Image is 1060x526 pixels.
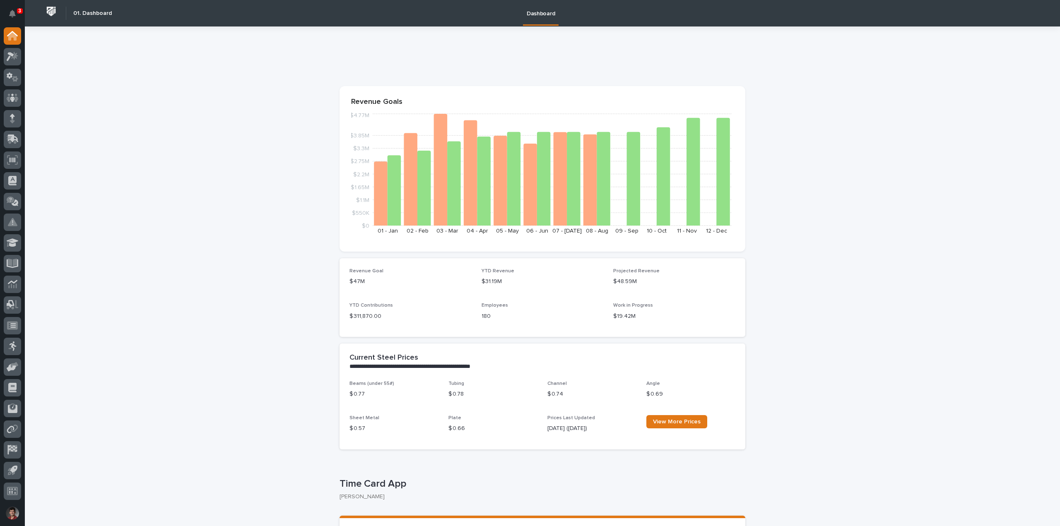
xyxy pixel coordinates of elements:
p: $ 0.66 [448,424,537,433]
img: Workspace Logo [43,4,59,19]
p: [DATE] ([DATE]) [547,424,636,433]
span: YTD Contributions [349,303,393,308]
span: Work in Progress [613,303,653,308]
text: 05 - May [496,228,519,234]
span: Beams (under 55#) [349,381,394,386]
p: 180 [482,312,604,321]
span: Projected Revenue [613,269,660,274]
tspan: $1.1M [356,197,369,203]
tspan: $2.2M [353,171,369,177]
tspan: $1.65M [351,184,369,190]
text: 09 - Sep [615,228,638,234]
p: [PERSON_NAME] [340,493,739,500]
p: Revenue Goals [351,98,734,107]
text: 08 - Aug [586,228,608,234]
p: $48.59M [613,277,735,286]
text: 03 - Mar [436,228,458,234]
tspan: $0 [362,223,369,229]
p: $47M [349,277,472,286]
span: Tubing [448,381,464,386]
h2: 01. Dashboard [73,10,112,17]
span: Channel [547,381,567,386]
button: Notifications [4,5,21,22]
p: 3 [18,8,21,14]
tspan: $3.3M [353,146,369,151]
tspan: $4.77M [350,113,369,118]
p: $ 0.69 [646,390,735,399]
text: 11 - Nov [677,228,697,234]
text: 02 - Feb [407,228,429,234]
p: $ 0.77 [349,390,438,399]
span: Revenue Goal [349,269,383,274]
span: YTD Revenue [482,269,514,274]
span: View More Prices [653,419,701,425]
span: Sheet Metal [349,416,379,420]
text: 10 - Oct [647,228,667,234]
p: $ 0.74 [547,390,636,399]
span: Employees [482,303,508,308]
p: $ 0.57 [349,424,438,433]
text: 07 - [DATE] [552,228,582,234]
text: 06 - Jun [526,228,548,234]
a: View More Prices [646,415,707,428]
h2: Current Steel Prices [349,353,418,363]
div: Notifications3 [10,10,21,23]
text: 01 - Jan [378,228,398,234]
text: 04 - Apr [467,228,488,234]
tspan: $550K [352,210,369,216]
tspan: $3.85M [350,133,369,139]
tspan: $2.75M [350,159,369,164]
p: Time Card App [340,478,742,490]
p: $ 0.78 [448,390,537,399]
button: users-avatar [4,504,21,522]
p: $ 311,870.00 [349,312,472,321]
p: $19.42M [613,312,735,321]
span: Angle [646,381,660,386]
span: Plate [448,416,461,420]
text: 12 - Dec [706,228,727,234]
p: $31.19M [482,277,604,286]
span: Prices Last Updated [547,416,595,420]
